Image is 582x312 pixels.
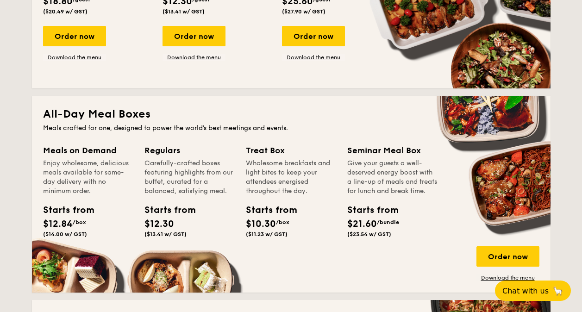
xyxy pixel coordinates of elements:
[347,144,438,157] div: Seminar Meal Box
[282,8,325,15] span: ($27.90 w/ GST)
[163,26,225,46] div: Order now
[43,159,133,196] div: Enjoy wholesome, delicious meals available for same-day delivery with no minimum order.
[144,144,235,157] div: Regulars
[495,281,571,301] button: Chat with us🦙
[43,107,539,122] h2: All-Day Meal Boxes
[43,203,85,217] div: Starts from
[144,203,186,217] div: Starts from
[347,231,391,237] span: ($23.54 w/ GST)
[163,54,225,61] a: Download the menu
[246,218,276,230] span: $10.30
[246,144,336,157] div: Treat Box
[43,124,539,133] div: Meals crafted for one, designed to power the world's best meetings and events.
[377,219,399,225] span: /bundle
[347,203,389,217] div: Starts from
[282,54,345,61] a: Download the menu
[144,231,187,237] span: ($13.41 w/ GST)
[73,219,86,225] span: /box
[246,203,288,217] div: Starts from
[502,287,549,295] span: Chat with us
[43,8,88,15] span: ($20.49 w/ GST)
[282,26,345,46] div: Order now
[476,246,539,267] div: Order now
[144,218,174,230] span: $12.30
[246,159,336,196] div: Wholesome breakfasts and light bites to keep your attendees energised throughout the day.
[163,8,205,15] span: ($13.41 w/ GST)
[276,219,289,225] span: /box
[43,54,106,61] a: Download the menu
[43,26,106,46] div: Order now
[347,159,438,196] div: Give your guests a well-deserved energy boost with a line-up of meals and treats for lunch and br...
[552,286,563,296] span: 🦙
[43,144,133,157] div: Meals on Demand
[43,218,73,230] span: $12.84
[144,159,235,196] div: Carefully-crafted boxes featuring highlights from our buffet, curated for a balanced, satisfying ...
[43,231,87,237] span: ($14.00 w/ GST)
[347,218,377,230] span: $21.60
[246,231,288,237] span: ($11.23 w/ GST)
[476,274,539,281] a: Download the menu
